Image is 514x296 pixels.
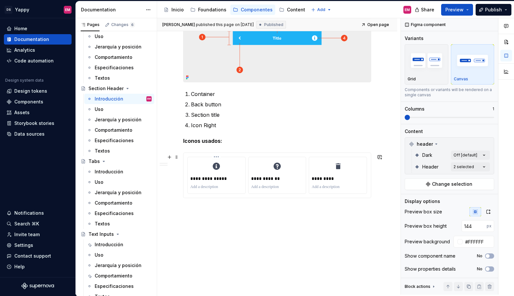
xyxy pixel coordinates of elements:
div: Show properties details [405,266,456,272]
button: Add [309,5,333,14]
a: Uso [84,31,154,42]
div: Uso [95,33,103,40]
div: Section Header [88,85,124,92]
img: placeholder [408,48,445,72]
div: Text Inputs [88,231,114,237]
div: Search ⌘K [14,221,39,227]
a: Especificaciones [84,62,154,73]
label: No [477,266,482,272]
img: placeholder [454,48,492,72]
a: Tabs [78,156,154,167]
div: Inicio [171,7,184,13]
button: placeholderGrid [405,44,448,85]
a: Content [277,5,308,15]
button: DSYappyEM [1,3,74,17]
strong: Iconos usados: [183,138,222,144]
a: Textos [84,146,154,156]
a: Especificaciones [84,135,154,146]
div: Documentation [14,36,49,43]
a: Uso [84,104,154,114]
a: Settings [4,240,72,250]
button: Share [412,4,439,16]
span: Published [264,22,283,27]
div: Especificaciones [95,283,134,289]
div: Home [14,25,27,32]
p: Back button [191,101,371,108]
button: Help [4,262,72,272]
div: Block actions [405,282,436,291]
p: Grid [408,76,416,82]
a: Comportamiento [84,125,154,135]
div: Jerarquía y posición [95,189,142,196]
div: Invite team [14,231,40,238]
div: Jerarquía y posición [95,44,142,50]
div: Display options [405,198,440,205]
div: header [406,139,493,149]
a: Jerarquía y posición [84,114,154,125]
button: Preview [441,4,473,16]
div: Textos [95,221,110,227]
div: Preview background [405,238,450,245]
a: Uso [84,177,154,187]
p: px [487,223,492,229]
div: Foundations [198,7,226,13]
div: Block actions [405,284,430,289]
div: Preview box size [405,209,442,215]
span: 6 [130,22,135,27]
span: Change selection [432,181,472,187]
div: Textos [95,75,110,81]
div: EM [65,7,70,12]
span: Header [422,164,439,170]
a: Textos [84,219,154,229]
div: Page tree [161,3,308,16]
div: Design system data [5,78,44,83]
input: 116 [462,220,487,232]
div: Content [287,7,305,13]
div: EM [405,7,410,12]
a: Open page [359,20,392,29]
div: Comportamiento [95,200,132,206]
div: Off [default] [453,153,477,158]
button: Contact support [4,251,72,261]
a: Inicio [161,5,186,15]
span: Dark [422,152,432,158]
div: Content [405,128,423,135]
div: Columns [405,106,425,112]
a: Jerarquía y posición [84,187,154,198]
div: Help [14,263,25,270]
div: Introducción [95,96,123,102]
span: header [417,141,433,147]
div: Data sources [14,131,45,137]
a: IntroducciónEM [84,94,154,104]
span: Publish [485,7,502,13]
button: 2 selected [451,162,490,171]
div: Components or variants will be rendered on a single canvas [405,87,494,98]
a: Introducción [84,239,154,250]
div: Comportamiento [95,127,132,133]
a: Section Header [78,83,154,94]
label: No [477,253,482,259]
a: Comportamiento [84,198,154,208]
button: Change selection [405,178,494,190]
a: Comportamiento [84,271,154,281]
div: Analytics [14,47,35,53]
a: Components [4,97,72,107]
a: Text Inputs [78,229,154,239]
a: Especificaciones [84,281,154,291]
div: Uso [95,252,103,258]
div: Pages [81,22,100,27]
span: Open page [367,22,389,27]
a: Introducción [84,167,154,177]
p: Container [191,90,371,98]
a: Analytics [4,45,72,55]
span: Preview [445,7,464,13]
a: Supernova Logo [21,283,54,289]
div: Especificaciones [95,64,134,71]
div: Comportamiento [95,273,132,279]
div: Design tokens [14,88,47,94]
p: Section title [191,111,371,119]
div: Tabs [88,158,100,165]
button: Publish [476,4,511,16]
a: Jerarquía y posición [84,260,154,271]
div: Components [14,99,43,105]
